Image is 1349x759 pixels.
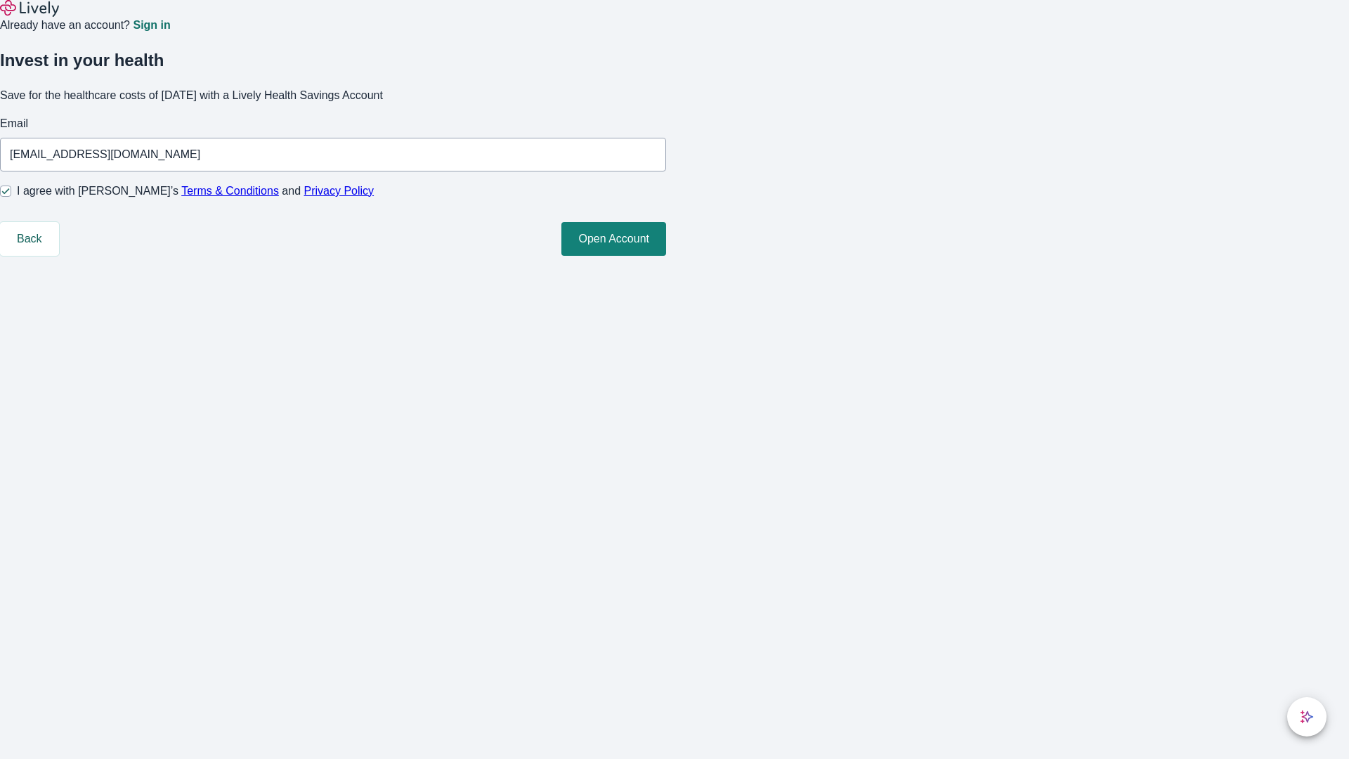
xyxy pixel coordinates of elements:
button: chat [1287,697,1327,737]
button: Open Account [561,222,666,256]
svg: Lively AI Assistant [1300,710,1314,724]
a: Sign in [133,20,170,31]
a: Terms & Conditions [181,185,279,197]
a: Privacy Policy [304,185,374,197]
span: I agree with [PERSON_NAME]’s and [17,183,374,200]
